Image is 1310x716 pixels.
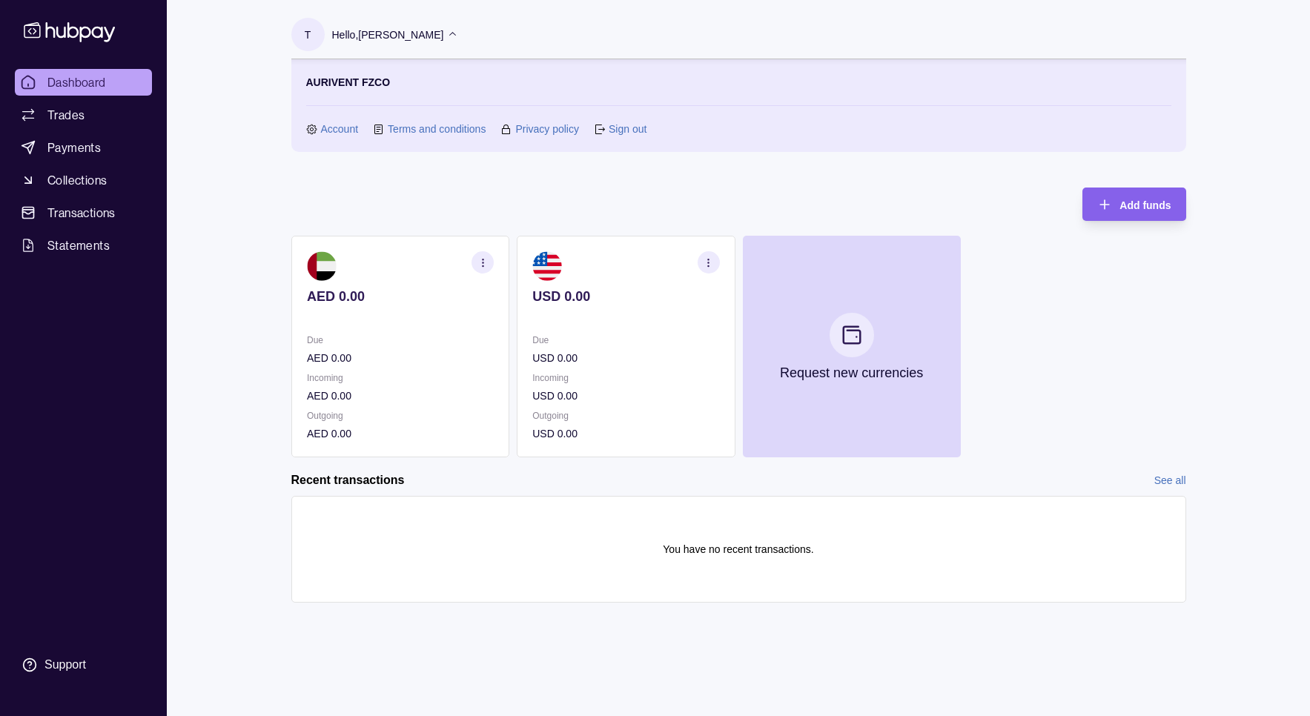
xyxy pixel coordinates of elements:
a: Transactions [15,199,152,226]
a: Statements [15,232,152,259]
span: Add funds [1119,199,1171,211]
p: USD 0.00 [532,350,719,366]
p: Outgoing [307,408,494,424]
a: Dashboard [15,69,152,96]
a: Terms and conditions [388,121,486,137]
p: USD 0.00 [532,425,719,442]
span: Payments [47,139,101,156]
button: Request new currencies [742,236,960,457]
div: Support [44,657,86,673]
p: AED 0.00 [307,425,494,442]
p: Due [307,332,494,348]
p: You have no recent transactions. [663,541,813,557]
p: AURIVENT FZCO [306,74,391,90]
p: USD 0.00 [532,288,719,305]
a: See all [1154,472,1186,488]
a: Account [321,121,359,137]
span: Statements [47,236,110,254]
a: Support [15,649,152,680]
span: Dashboard [47,73,106,91]
a: Collections [15,167,152,193]
p: AED 0.00 [307,350,494,366]
a: Sign out [609,121,646,137]
p: AED 0.00 [307,288,494,305]
p: Incoming [532,370,719,386]
p: T [305,27,311,43]
span: Transactions [47,204,116,222]
p: Outgoing [532,408,719,424]
img: us [532,251,562,281]
a: Trades [15,102,152,128]
p: AED 0.00 [307,388,494,404]
p: Due [532,332,719,348]
img: ae [307,251,337,281]
p: Hello, [PERSON_NAME] [332,27,444,43]
p: USD 0.00 [532,388,719,404]
a: Privacy policy [515,121,579,137]
button: Add funds [1082,188,1185,221]
h2: Recent transactions [291,472,405,488]
a: Payments [15,134,152,161]
span: Collections [47,171,107,189]
span: Trades [47,106,85,124]
p: Incoming [307,370,494,386]
p: Request new currencies [780,365,923,381]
